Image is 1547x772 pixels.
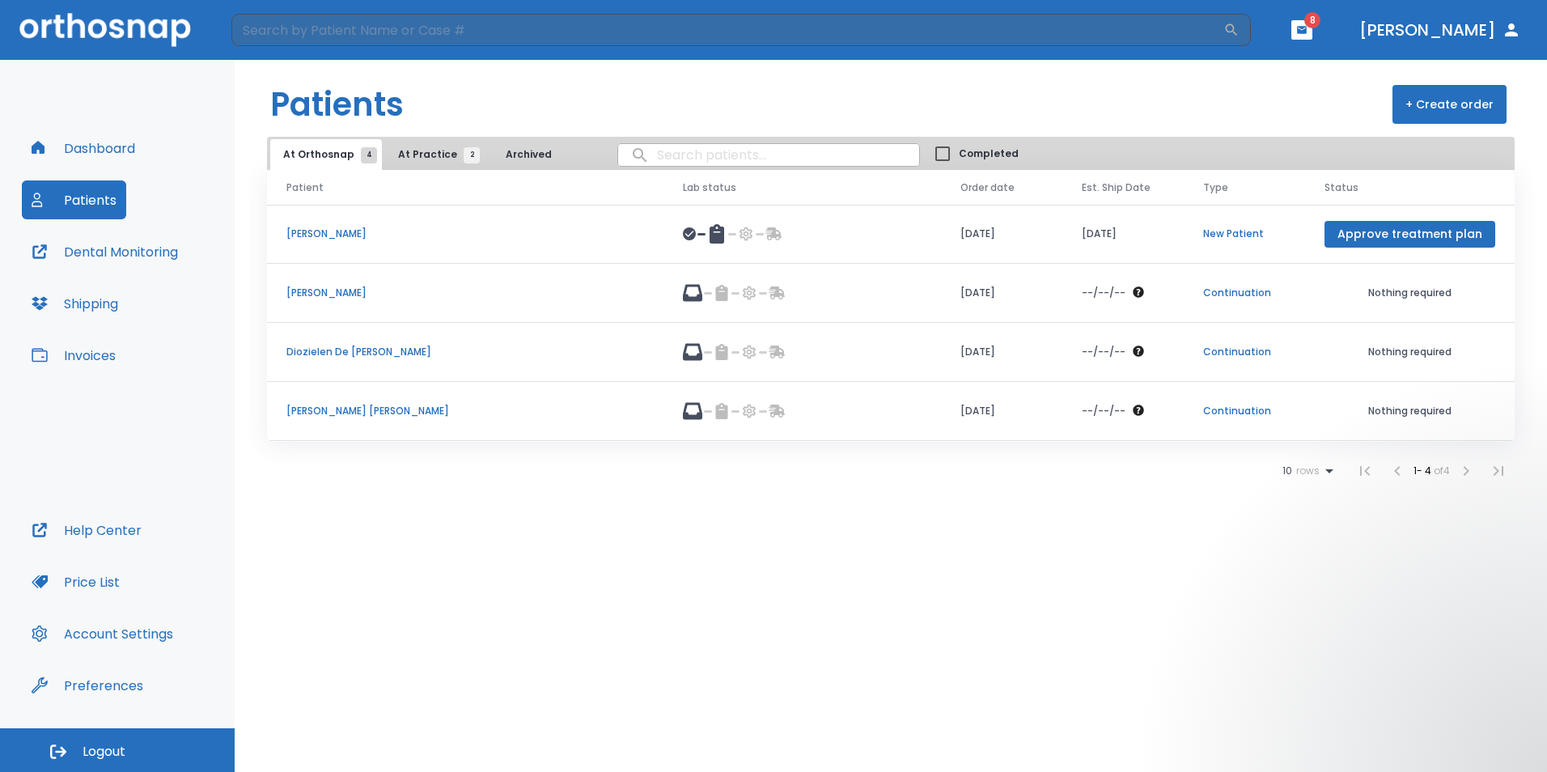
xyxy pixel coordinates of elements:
span: Type [1203,180,1228,195]
span: Logout [83,743,125,761]
p: Continuation [1203,345,1286,359]
p: --/--/-- [1082,345,1125,359]
p: --/--/-- [1082,404,1125,418]
span: Patient [286,180,324,195]
button: Account Settings [22,614,183,653]
h1: Patients [270,80,404,129]
span: Est. Ship Date [1082,180,1151,195]
button: Approve treatment plan [1324,221,1495,248]
span: Status [1324,180,1358,195]
p: Nothing required [1324,404,1495,418]
td: [DATE] [941,382,1062,441]
span: 8 [1304,12,1320,28]
p: Continuation [1203,286,1286,300]
p: [PERSON_NAME] [286,286,644,300]
span: of 4 [1434,464,1450,477]
div: The date will be available after approving treatment plan [1082,345,1164,359]
span: 1 - 4 [1413,464,1434,477]
span: Order date [960,180,1015,195]
div: The date will be available after approving treatment plan [1082,286,1164,300]
span: At Practice [398,147,472,162]
button: Invoices [22,336,125,375]
span: Completed [959,146,1019,161]
p: [PERSON_NAME] [PERSON_NAME] [286,404,644,418]
img: Orthosnap [19,13,191,46]
button: [PERSON_NAME] [1353,15,1528,45]
div: tabs [270,139,572,170]
p: Continuation [1203,404,1286,418]
p: Diozielen De [PERSON_NAME] [286,345,644,359]
p: New Patient [1203,227,1286,241]
td: [DATE] [941,205,1062,264]
button: Shipping [22,284,128,323]
button: Dashboard [22,129,145,168]
input: search [618,139,919,171]
p: Nothing required [1324,286,1495,300]
button: Archived [488,139,569,170]
button: + Create order [1392,85,1507,124]
button: Price List [22,562,129,601]
span: 2 [464,147,480,163]
span: rows [1292,465,1320,477]
span: Lab status [683,180,736,195]
button: Dental Monitoring [22,232,188,271]
span: At Orthosnap [283,147,369,162]
td: [DATE] [1062,205,1184,264]
button: Preferences [22,666,153,705]
p: Nothing required [1324,345,1495,359]
td: [DATE] [941,264,1062,323]
button: Patients [22,180,126,219]
div: The date will be available after approving treatment plan [1082,404,1164,418]
span: 10 [1282,465,1292,477]
p: [PERSON_NAME] [286,227,644,241]
input: Search by Patient Name or Case # [231,14,1223,46]
p: --/--/-- [1082,286,1125,300]
td: [DATE] [941,323,1062,382]
button: Help Center [22,511,151,549]
span: 4 [361,147,377,163]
